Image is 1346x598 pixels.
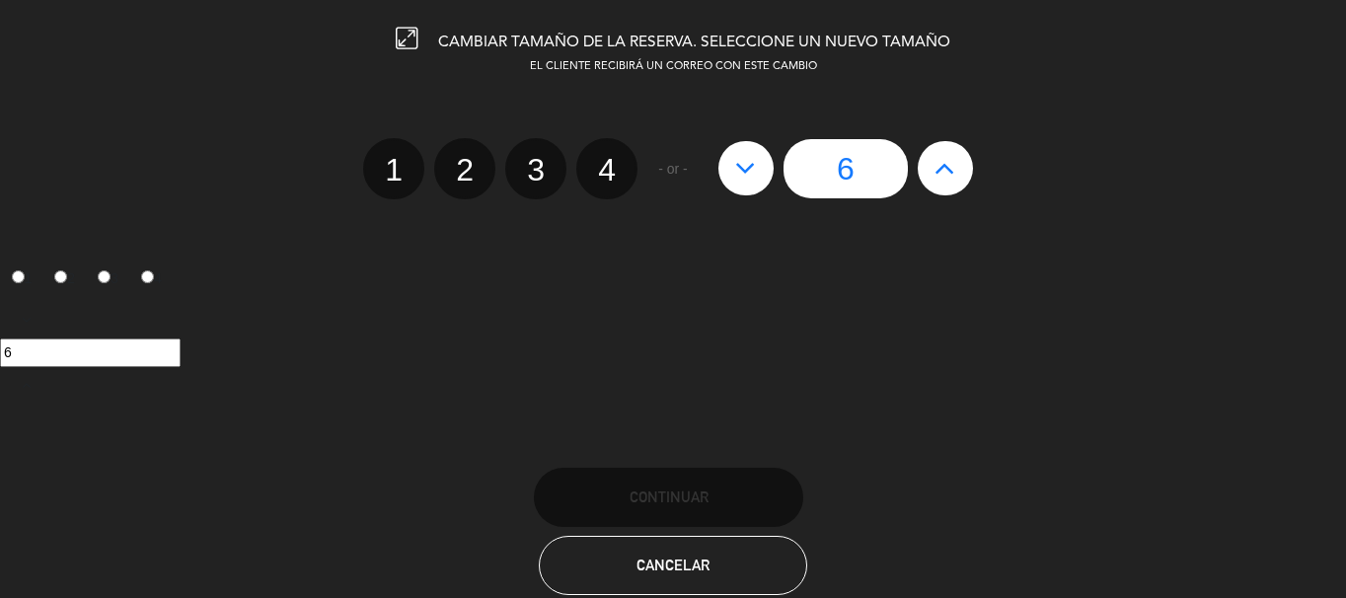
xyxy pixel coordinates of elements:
[534,468,803,527] button: Continuar
[636,557,710,573] span: Cancelar
[539,536,808,595] button: Cancelar
[530,61,817,72] span: EL CLIENTE RECIBIRÁ UN CORREO CON ESTE CAMBIO
[658,158,688,181] span: - or -
[630,488,709,505] span: Continuar
[98,270,111,283] input: 3
[43,262,87,295] label: 2
[12,270,25,283] input: 1
[87,262,130,295] label: 3
[129,262,173,295] label: 4
[576,138,637,199] label: 4
[434,138,495,199] label: 2
[141,270,154,283] input: 4
[54,270,67,283] input: 2
[438,35,950,50] span: CAMBIAR TAMAÑO DE LA RESERVA. SELECCIONE UN NUEVO TAMAÑO
[505,138,566,199] label: 3
[363,138,424,199] label: 1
